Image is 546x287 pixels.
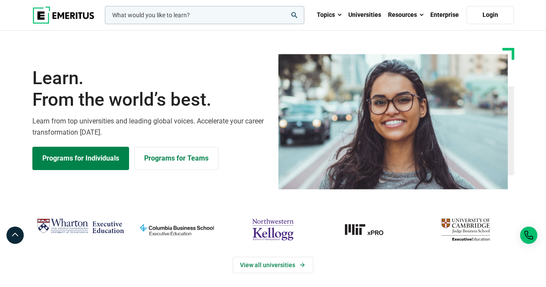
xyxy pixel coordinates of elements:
img: MIT xPRO [325,215,413,244]
img: columbia-business-school [133,215,221,244]
h1: Learn. [32,67,268,111]
a: Explore Programs [32,147,129,170]
img: Wharton Executive Education [37,215,124,237]
span: From the world’s best. [32,89,268,110]
img: Learn from the world's best [278,54,508,189]
p: Learn from top universities and leading global voices. Accelerate your career transformation [DATE]. [32,116,268,138]
a: MIT-xPRO [325,215,413,244]
a: View Universities [233,257,313,273]
a: Explore for Business [134,147,218,170]
a: Login [467,6,514,24]
img: cambridge-judge-business-school [422,215,509,244]
img: northwestern-kellogg [229,215,317,244]
input: woocommerce-product-search-field-0 [105,6,304,24]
